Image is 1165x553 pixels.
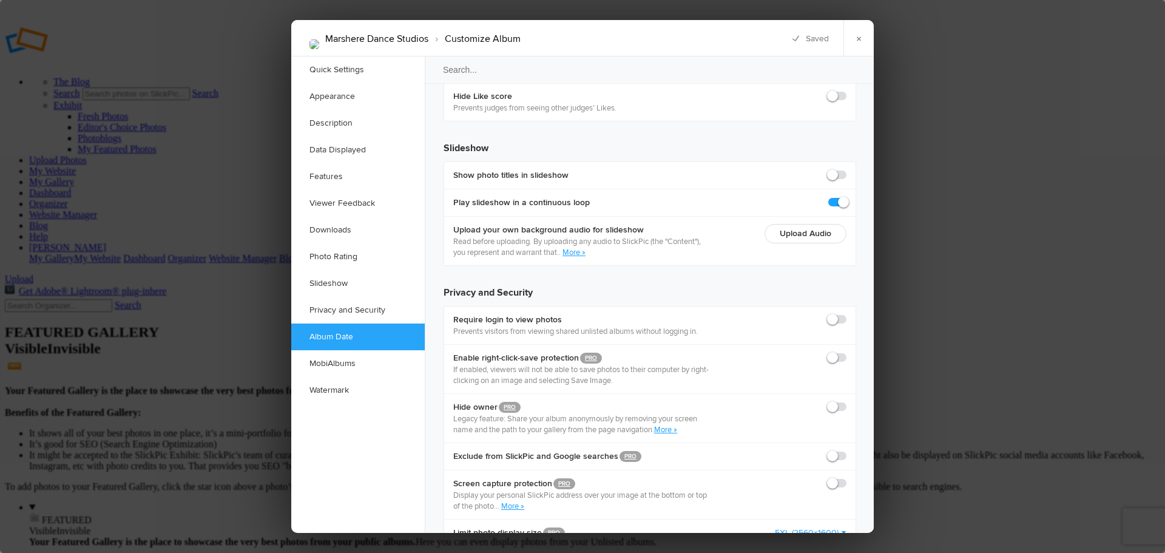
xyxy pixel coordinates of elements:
[453,413,709,435] p: Legacy feature: Share your album anonymously by removing your screen name and the path to your ga...
[553,478,575,489] a: PRO
[494,501,501,511] span: ...
[291,377,425,404] a: Watermark
[291,243,425,270] a: Photo Rating
[453,326,698,337] p: Prevents visitors from viewing shared unlisted albums without logging in.
[444,131,856,155] h3: Slideshow
[780,228,831,239] a: Upload Audio
[580,353,602,364] a: PRO
[499,402,521,413] a: PRO
[291,217,425,243] a: Downloads
[325,29,428,49] li: Marshere Dance Studios
[428,29,521,49] li: Customize Album
[562,248,586,257] a: More »
[309,39,319,49] img: DSC08711.jpg
[843,20,874,56] a: ×
[453,314,698,326] b: Require login to view photos
[543,528,565,538] a: PRO
[291,190,425,217] a: Viewer Feedback
[453,90,616,103] b: Hide Like score
[291,350,425,377] a: MobiAlbums
[453,169,569,182] b: Show photo titles in slideshow
[453,103,616,114] p: Prevents judges from seeing other judges’ Likes.
[557,248,562,257] span: ..
[291,270,425,297] a: Slideshow
[453,450,641,463] b: Exclude from SlickPic and Google searches
[291,137,425,163] a: Data Displayed
[453,401,709,413] b: Hide owner
[620,451,641,462] a: PRO
[775,527,846,539] a: 5XL (2560×1600)
[291,110,425,137] a: Description
[291,324,425,350] a: Album Date
[765,224,846,243] sp-upload-button: Upload Audio
[453,236,709,258] p: Read before uploading. By uploading any audio to SlickPic (the "Content"), you represent and warr...
[291,56,425,83] a: Quick Settings
[424,56,876,84] input: Search...
[453,490,709,512] p: Display your personal SlickPic address over your image at the bottom or top of the photo
[453,527,709,539] b: Limit photo display size
[453,352,709,364] b: Enable right-click-save protection
[291,83,425,110] a: Appearance
[453,364,709,386] p: If enabled, viewers will not be able to save photos to their computer by right-clicking on an ima...
[444,276,856,300] h3: Privacy and Security
[654,425,677,435] a: More »
[291,163,425,190] a: Features
[501,501,524,511] a: More »
[291,297,425,324] a: Privacy and Security
[453,224,709,236] b: Upload your own background audio for slideshow
[453,478,709,490] b: Screen capture protection
[453,197,590,209] b: Play slideshow in a continuous loop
